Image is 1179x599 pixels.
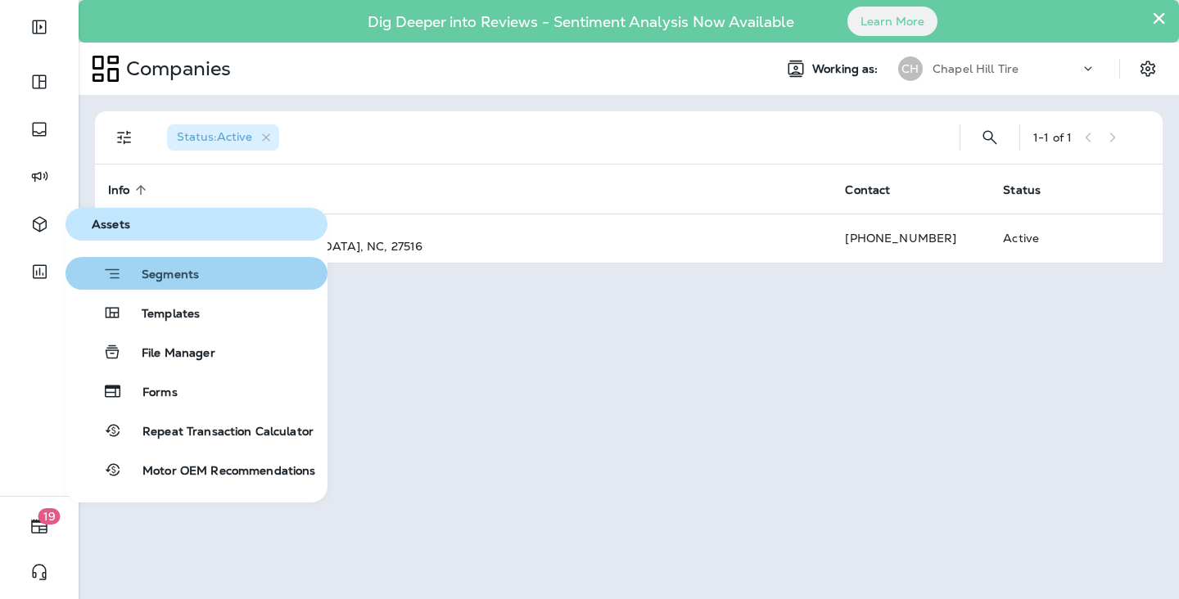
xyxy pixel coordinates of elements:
[122,346,215,362] span: File Manager
[1133,54,1163,83] button: Settings
[320,20,842,25] p: Dig Deeper into Reviews - Sentiment Analysis Now Available
[123,385,178,401] span: Forms
[973,121,1006,154] button: Search Companies
[177,129,252,144] span: Status : Active
[120,56,231,81] p: Companies
[123,425,314,440] span: Repeat Transaction Calculator
[108,121,141,154] button: Filters
[65,375,327,408] button: Forms
[38,508,61,525] span: 19
[65,208,327,241] button: Assets
[65,296,327,329] button: Templates
[122,307,200,322] span: Templates
[122,268,199,284] span: Segments
[832,214,990,263] td: [PHONE_NUMBER]
[1003,183,1041,197] span: Status
[845,183,890,197] span: Contact
[933,62,1019,75] p: Chapel Hill Tire
[65,414,327,447] button: Repeat Transaction Calculator
[123,464,316,480] span: Motor OEM Recommendations
[65,453,327,486] button: Motor OEM Recommendations
[1033,131,1072,144] div: 1 - 1 of 1
[65,336,327,368] button: File Manager
[16,11,62,43] button: Expand Sidebar
[847,7,937,36] button: Learn More
[1151,5,1167,31] button: Close
[990,214,1089,263] td: Active
[108,183,130,197] span: Info
[65,257,327,290] button: Segments
[72,218,321,232] span: Assets
[898,56,923,81] div: CH
[812,62,882,76] span: Working as:
[108,238,819,254] div: [STREET_ADDRESS] , [GEOGRAPHIC_DATA] , NC , 27516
